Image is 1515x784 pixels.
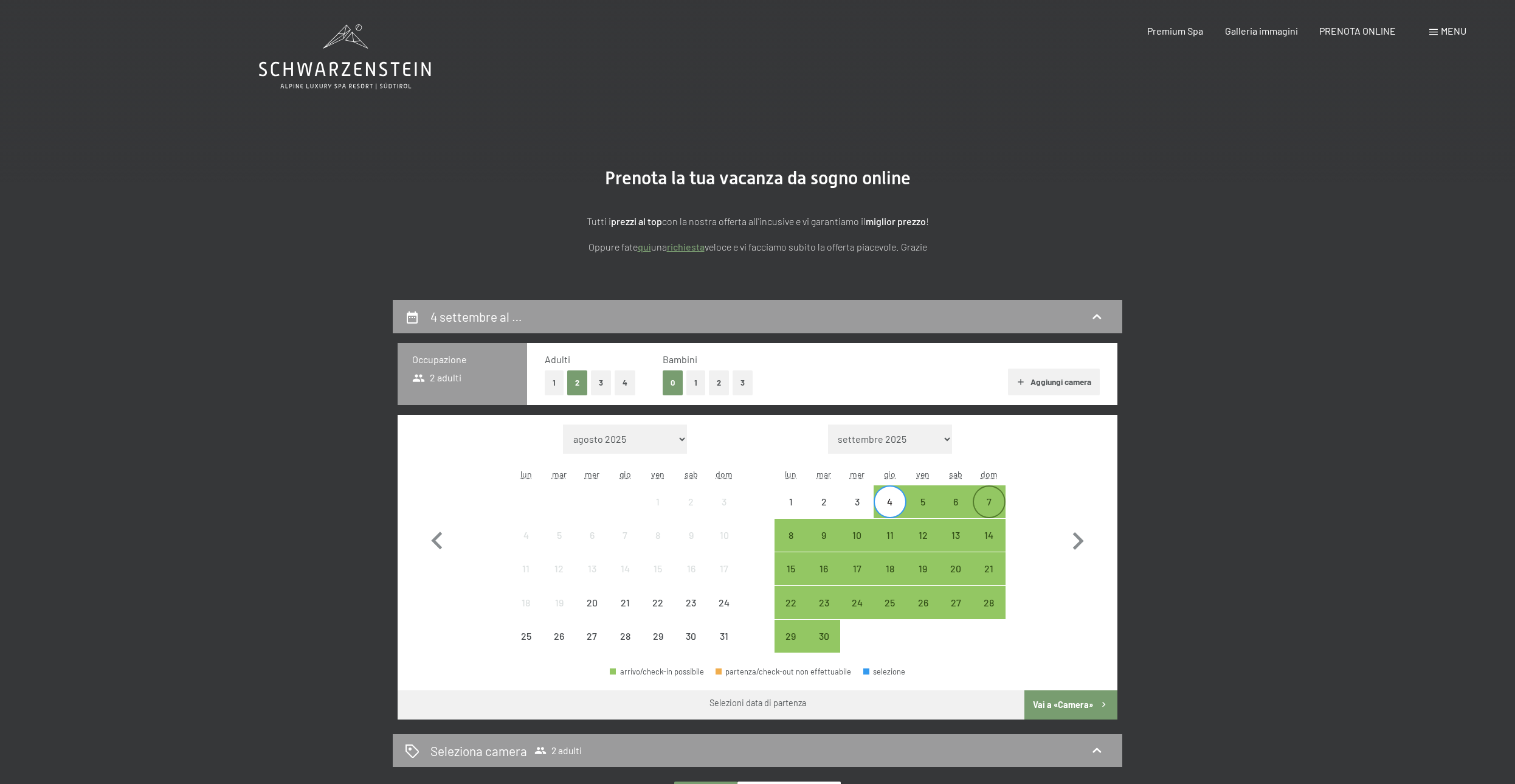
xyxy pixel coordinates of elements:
[874,552,906,585] div: partenza/check-out possibile
[675,519,708,552] div: partenza/check-out non effettuabile
[412,353,512,366] h3: Occupazione
[875,598,905,628] div: 25
[807,485,840,518] div: partenza/check-out non effettuabile
[775,552,807,585] div: Mon Sep 15 2025
[610,530,640,561] div: 7
[610,631,640,662] div: 28
[676,497,706,527] div: 2
[906,586,939,619] div: Fri Sep 26 2025
[1319,25,1396,36] a: PRENOTA ONLINE
[641,485,674,518] div: Fri Aug 01 2025
[775,586,807,619] div: Mon Sep 22 2025
[511,530,541,561] div: 4
[973,485,1006,518] div: partenza/check-out possibile
[663,370,683,395] button: 0
[841,598,872,628] div: 24
[776,497,806,527] div: 1
[609,620,641,653] div: partenza/check-out non effettuabile
[974,497,1004,527] div: 7
[906,485,939,518] div: Fri Sep 05 2025
[576,620,609,653] div: partenza/check-out non effettuabile
[775,485,807,518] div: partenza/check-out non effettuabile
[511,631,541,662] div: 25
[841,530,872,561] div: 10
[1024,690,1117,720] button: Vai a «Camera»
[609,586,641,619] div: Thu Aug 21 2025
[973,586,1006,619] div: partenza/check-out possibile
[816,469,831,479] abbr: martedì
[542,620,575,653] div: partenza/check-out non effettuabile
[939,485,972,518] div: partenza/check-out possibile
[675,552,708,585] div: partenza/check-out non effettuabile
[807,620,840,653] div: Tue Sep 30 2025
[874,485,906,518] div: partenza/check-out possibile
[534,744,582,757] span: 2 adulti
[809,497,839,527] div: 2
[641,586,674,619] div: partenza/check-out non effettuabile
[509,519,542,552] div: Mon Aug 04 2025
[807,485,840,518] div: Tue Sep 02 2025
[641,485,674,518] div: partenza/check-out non effettuabile
[708,552,740,585] div: partenza/check-out non effettuabile
[419,425,455,653] button: Mese precedente
[576,552,609,585] div: Wed Aug 13 2025
[675,620,708,653] div: partenza/check-out non effettuabile
[775,586,807,619] div: partenza/check-out possibile
[906,519,939,552] div: partenza/check-out possibile
[840,485,873,518] div: Wed Sep 03 2025
[709,370,729,395] button: 2
[974,564,1004,594] div: 21
[908,598,938,628] div: 26
[663,353,697,365] span: Bambini
[709,497,739,527] div: 3
[611,215,662,227] strong: prezzi al top
[809,631,839,662] div: 30
[542,519,575,552] div: Tue Aug 05 2025
[807,586,840,619] div: Tue Sep 23 2025
[973,519,1006,552] div: partenza/check-out possibile
[544,564,574,594] div: 12
[708,620,740,653] div: partenza/check-out non effettuabile
[509,620,542,653] div: partenza/check-out non effettuabile
[577,564,607,594] div: 13
[949,469,962,479] abbr: sabato
[542,519,575,552] div: partenza/check-out non effettuabile
[609,620,641,653] div: Thu Aug 28 2025
[840,519,873,552] div: Wed Sep 10 2025
[708,586,740,619] div: Sun Aug 24 2025
[1008,369,1100,395] button: Aggiungi camera
[875,530,905,561] div: 11
[542,552,575,585] div: partenza/check-out non effettuabile
[643,530,673,561] div: 8
[676,598,706,628] div: 23
[840,552,873,585] div: Wed Sep 17 2025
[807,519,840,552] div: Tue Sep 09 2025
[708,485,740,518] div: Sun Aug 03 2025
[511,598,541,628] div: 18
[807,620,840,653] div: partenza/check-out possibile
[576,519,609,552] div: partenza/check-out non effettuabile
[775,519,807,552] div: Mon Sep 08 2025
[874,485,906,518] div: Thu Sep 04 2025
[1147,25,1203,36] a: Premium Spa
[641,552,674,585] div: partenza/check-out non effettuabile
[577,631,607,662] div: 27
[709,697,806,709] div: Selezioni data di partenza
[884,469,896,479] abbr: giovedì
[973,552,1006,585] div: Sun Sep 21 2025
[906,519,939,552] div: Fri Sep 12 2025
[807,552,840,585] div: partenza/check-out possibile
[716,668,852,676] div: partenza/check-out non effettuabile
[939,552,972,585] div: partenza/check-out possibile
[708,519,740,552] div: partenza/check-out non effettuabile
[874,586,906,619] div: partenza/check-out possibile
[675,519,708,552] div: Sat Aug 09 2025
[685,469,698,479] abbr: sabato
[509,586,542,619] div: partenza/check-out non effettuabile
[840,552,873,585] div: partenza/check-out possibile
[916,469,930,479] abbr: venerdì
[973,519,1006,552] div: Sun Sep 14 2025
[641,519,674,552] div: Fri Aug 08 2025
[641,519,674,552] div: partenza/check-out non effettuabile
